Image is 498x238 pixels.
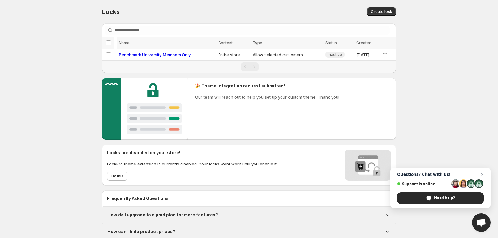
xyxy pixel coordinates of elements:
[397,181,449,186] span: Support is online
[434,195,455,201] span: Need help?
[107,195,391,202] h2: Frequently Asked Questions
[107,172,127,181] button: Fix this
[397,192,484,204] div: Need help?
[107,212,218,218] h1: How do I upgrade to a paid plan for more features?
[371,9,392,14] span: Create lock
[253,40,262,45] span: Type
[354,49,380,61] td: [DATE]
[328,52,342,57] span: Inactive
[479,171,486,178] span: Close chat
[216,49,251,61] td: Entire store
[107,228,175,235] h1: How can I hide product prices?
[218,40,233,45] span: Content
[195,94,339,100] p: Our team will reach out to help you set up your custom theme. Thank you!
[107,161,277,167] p: LockPro theme extension is currently disabled. Your locks wont work until you enable it.
[345,150,391,181] img: Locks disabled
[107,150,277,156] h2: Locks are disabled on your store!
[251,49,324,61] td: Allow selected customers
[397,172,484,177] span: Questions? Chat with us!
[102,78,188,140] img: Customer support
[102,60,396,73] nav: Pagination
[325,40,337,45] span: Status
[356,40,371,45] span: Created
[119,40,130,45] span: Name
[119,52,191,57] a: Benchmark University Members Only
[195,83,339,89] h2: 🎉 Theme integration request submitted!
[102,8,120,15] span: Locks
[472,213,491,232] div: Open chat
[367,7,396,16] button: Create lock
[111,174,123,179] span: Fix this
